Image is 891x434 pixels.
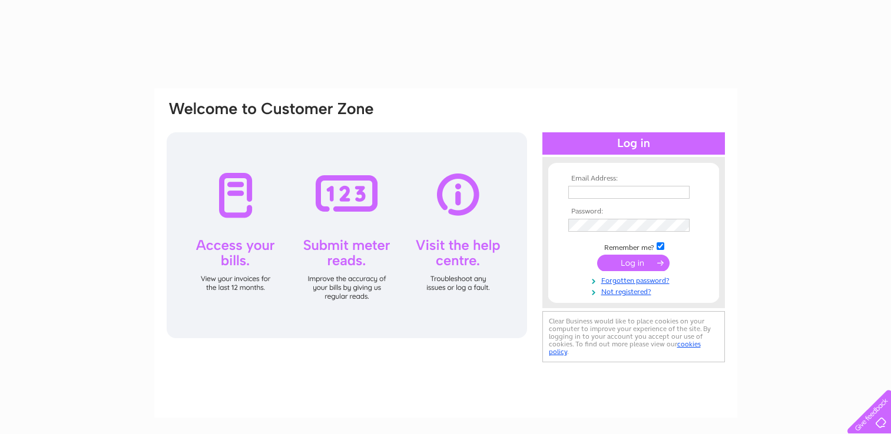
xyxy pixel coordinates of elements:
td: Remember me? [565,241,702,252]
a: Not registered? [568,285,702,296]
div: Clear Business would like to place cookies on your computer to improve your experience of the sit... [542,311,725,362]
a: cookies policy [549,340,701,356]
th: Password: [565,208,702,216]
th: Email Address: [565,175,702,183]
input: Submit [597,255,670,271]
a: Forgotten password? [568,274,702,285]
